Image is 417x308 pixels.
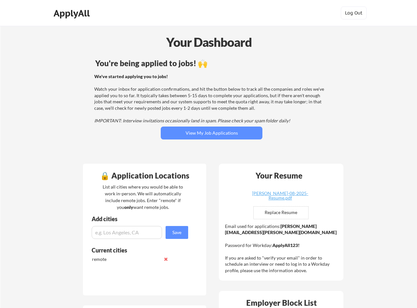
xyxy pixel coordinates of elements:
em: IMPORTANT: Interview invitations occasionally land in spam. Please check your spam folder daily! [94,118,290,123]
strong: [PERSON_NAME][EMAIL_ADDRESS][PERSON_NAME][DOMAIN_NAME] [225,223,337,235]
input: e.g. Los Angeles, CA [92,226,162,239]
div: Watch your inbox for application confirmations, and hit the button below to track all the compani... [94,73,327,124]
strong: ApplyAll123! [272,242,300,248]
div: remote [92,256,160,262]
strong: only [124,204,133,210]
div: 🔒 Application Locations [85,172,205,180]
div: Your Dashboard [1,33,417,51]
button: Log Out [341,6,367,19]
a: [PERSON_NAME]-08-2025-Resume.pdf [242,191,319,201]
button: View My Job Applications [161,127,262,139]
div: List all cities where you would be able to work in-person. We will automatically include remote j... [98,183,187,210]
div: [PERSON_NAME]-08-2025-Resume.pdf [242,191,319,200]
div: You're being applied to jobs! 🙌 [95,59,328,67]
strong: We've started applying you to jobs! [94,74,168,79]
div: Employer Block List [221,299,341,307]
div: ApplyAll [54,8,92,19]
div: Email used for applications: Password for Workday: If you are asked to "verify your email" in ord... [225,223,339,274]
button: Save [166,226,188,239]
div: Your Resume [247,172,311,180]
div: Current cities [92,247,181,253]
div: Add cities [92,216,190,222]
